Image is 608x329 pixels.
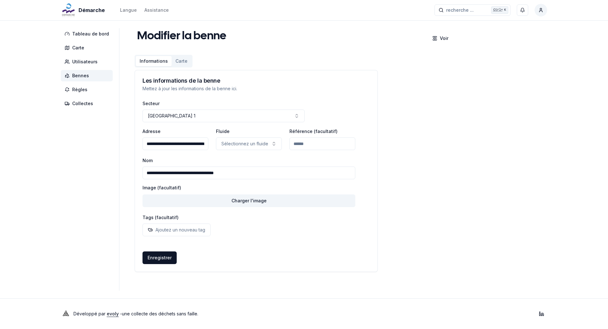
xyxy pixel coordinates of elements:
button: [GEOGRAPHIC_DATA] 1 [142,110,305,122]
a: evoly [107,311,119,316]
button: recherche ...Ctrl+K [434,4,510,16]
a: Voir [427,28,545,45]
button: Charger l'image [142,194,355,207]
span: Utilisateurs [72,59,98,65]
img: Evoly Logo [61,309,71,319]
p: Développé par - une collecte des déchets sans faille . [73,309,198,318]
label: Adresse [142,129,161,134]
label: Fluide [216,129,230,134]
span: recherche ... [446,7,474,13]
span: Tableau de bord [72,31,109,37]
h1: Modifier la benne [137,30,226,43]
label: Tags (facultatif) [142,215,179,220]
p: Voir [440,35,448,41]
button: Ajoutez un nouveau tag [142,224,211,236]
h3: Les informations de la benne [142,78,370,84]
a: Tableau de bord [61,28,115,40]
a: Démarche [61,6,107,14]
span: Collectes [72,100,93,107]
label: Nom [142,158,153,163]
button: Langue [120,6,137,14]
span: Démarche [79,6,105,14]
label: Secteur [142,101,160,106]
button: Informations [136,56,172,66]
a: Collectes [61,98,115,109]
div: Langue [120,7,137,13]
span: Carte [72,45,84,51]
button: Enregistrer [142,251,177,264]
label: Image (facultatif) [142,186,355,190]
span: Bennes [72,73,89,79]
a: Bennes [61,70,115,81]
a: Règles [61,84,115,95]
p: Sélectionnez un fluide [221,141,268,147]
img: Démarche Logo [61,3,76,18]
label: Référence (facultatif) [289,129,338,134]
span: Règles [72,86,87,93]
p: Ajoutez un nouveau tag [155,227,205,233]
a: Utilisateurs [61,56,115,67]
p: Mettez à jour les informations de la benne ici. [142,85,370,92]
a: Assistance [144,6,169,14]
a: Carte [61,42,115,54]
button: Carte [172,56,191,66]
